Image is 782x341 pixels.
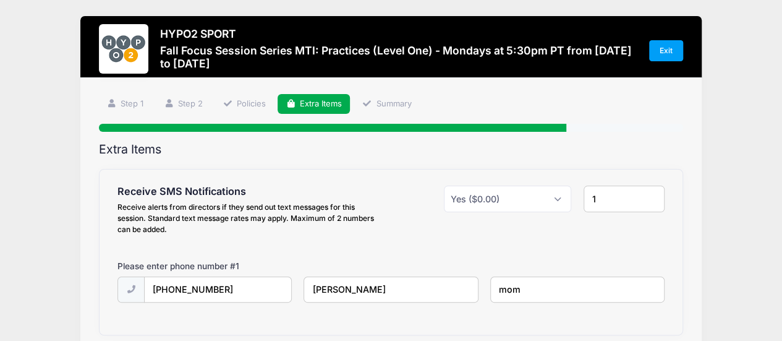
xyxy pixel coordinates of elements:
a: Exit [649,40,684,61]
a: Step 2 [156,94,211,114]
a: Summary [354,94,420,114]
a: Extra Items [278,94,350,114]
input: Quantity [584,186,665,212]
label: Please enter phone number # [117,260,239,272]
div: Receive alerts from directors if they send out text messages for this session. Standard text mess... [117,202,385,235]
a: Policies [215,94,274,114]
input: Relationship [490,277,665,303]
h3: HYPO2 SPORT [160,27,637,40]
h2: Extra Items [99,142,684,157]
input: Name [304,277,478,303]
a: Step 1 [99,94,152,114]
h4: Receive SMS Notifications [117,186,385,198]
span: 1 [236,261,239,271]
h3: Fall Focus Session Series MTI: Practices (Level One) - Mondays at 5:30pm PT from [DATE] to [DATE] [160,44,637,70]
input: (xxx) xxx-xxxx [144,277,292,303]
